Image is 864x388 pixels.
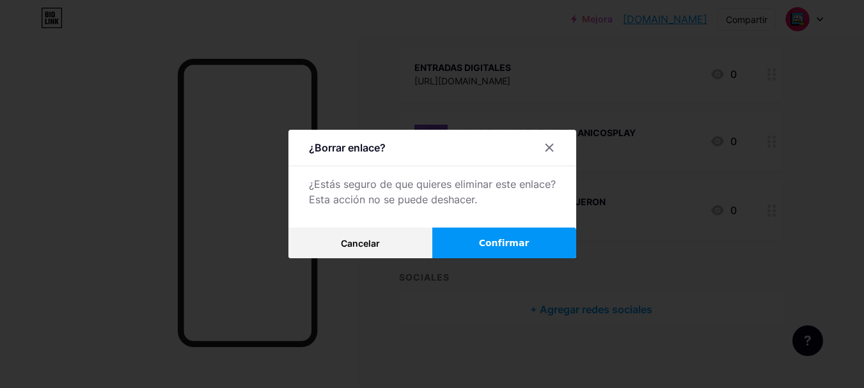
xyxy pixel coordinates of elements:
font: ¿Estás seguro de que quieres eliminar este enlace? Esta acción no se puede deshacer. [309,178,556,206]
font: Confirmar [479,238,530,248]
font: ¿Borrar enlace? [309,141,386,154]
font: Cancelar [341,238,380,249]
button: Confirmar [432,228,576,258]
button: Cancelar [288,228,432,258]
